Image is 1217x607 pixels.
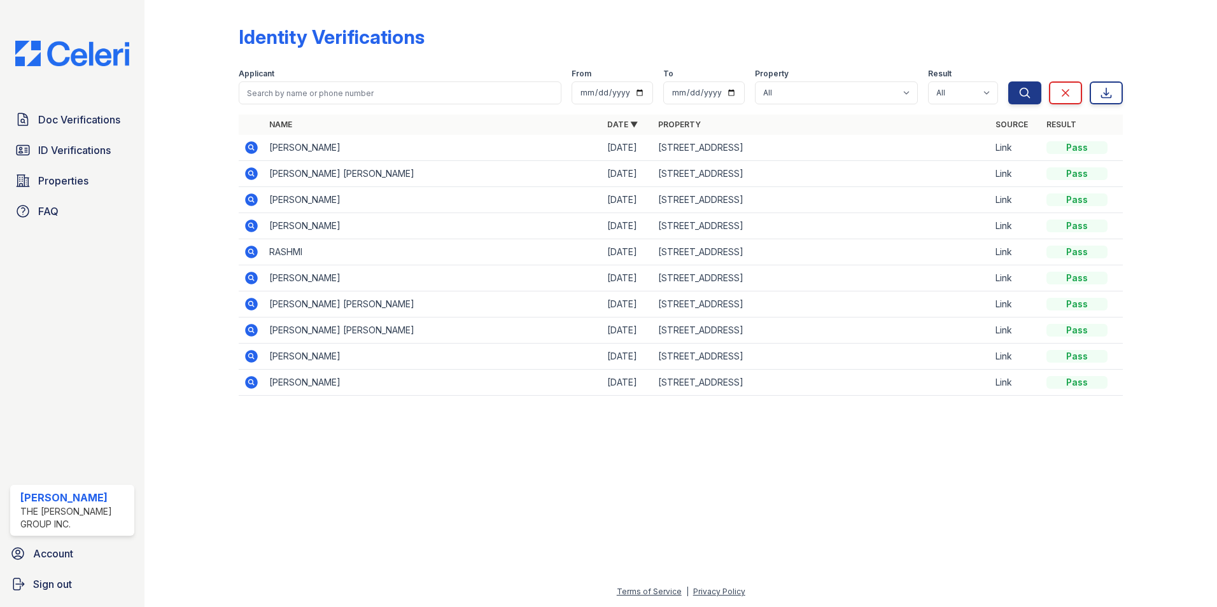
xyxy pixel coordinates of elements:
td: [STREET_ADDRESS] [653,213,991,239]
td: Link [990,187,1041,213]
a: Source [995,120,1028,129]
td: [STREET_ADDRESS] [653,161,991,187]
div: Pass [1046,220,1108,232]
div: Pass [1046,298,1108,310]
label: Property [755,69,789,79]
td: Link [990,317,1041,344]
td: [DATE] [602,161,653,187]
div: Identity Verifications [239,25,425,48]
td: [STREET_ADDRESS] [653,370,991,396]
a: Terms of Service [617,587,682,596]
div: Pass [1046,193,1108,206]
td: Link [990,213,1041,239]
a: Privacy Policy [693,587,745,596]
td: [STREET_ADDRESS] [653,239,991,265]
span: ID Verifications [38,143,111,158]
td: [PERSON_NAME] [PERSON_NAME] [264,317,602,344]
img: CE_Logo_Blue-a8612792a0a2168367f1c8372b55b34899dd931a85d93a1a3d3e32e68fde9ad4.png [5,41,139,66]
span: Account [33,546,73,561]
td: [PERSON_NAME] [264,370,602,396]
div: Pass [1046,141,1108,154]
td: Link [990,161,1041,187]
td: [PERSON_NAME] [PERSON_NAME] [264,161,602,187]
td: [DATE] [602,344,653,370]
td: [DATE] [602,239,653,265]
a: ID Verifications [10,137,134,163]
a: Sign out [5,571,139,597]
label: Result [928,69,952,79]
a: Property [658,120,701,129]
span: Properties [38,173,88,188]
td: [DATE] [602,291,653,317]
td: Link [990,291,1041,317]
td: Link [990,344,1041,370]
span: Doc Verifications [38,112,120,127]
a: Result [1046,120,1076,129]
a: Date ▼ [607,120,638,129]
div: Pass [1046,246,1108,258]
div: [PERSON_NAME] [20,490,129,505]
td: [PERSON_NAME] [264,187,602,213]
div: Pass [1046,167,1108,180]
td: [PERSON_NAME] [PERSON_NAME] [264,291,602,317]
a: FAQ [10,199,134,224]
td: Link [990,370,1041,396]
td: Link [990,239,1041,265]
a: Account [5,541,139,566]
td: [STREET_ADDRESS] [653,317,991,344]
div: | [686,587,689,596]
td: [PERSON_NAME] [264,344,602,370]
td: [PERSON_NAME] [264,265,602,291]
td: [DATE] [602,187,653,213]
td: [DATE] [602,213,653,239]
td: [PERSON_NAME] [264,213,602,239]
td: [STREET_ADDRESS] [653,291,991,317]
td: [STREET_ADDRESS] [653,265,991,291]
td: RASHMI [264,239,602,265]
td: Link [990,265,1041,291]
label: To [663,69,673,79]
td: [STREET_ADDRESS] [653,344,991,370]
div: Pass [1046,324,1108,337]
input: Search by name or phone number [239,81,561,104]
label: Applicant [239,69,274,79]
a: Doc Verifications [10,107,134,132]
label: From [572,69,591,79]
td: [STREET_ADDRESS] [653,135,991,161]
a: Name [269,120,292,129]
div: Pass [1046,376,1108,389]
td: [DATE] [602,265,653,291]
td: [DATE] [602,317,653,344]
td: [DATE] [602,370,653,396]
td: [PERSON_NAME] [264,135,602,161]
div: The [PERSON_NAME] Group Inc. [20,505,129,531]
div: Pass [1046,350,1108,363]
span: Sign out [33,576,72,592]
td: [STREET_ADDRESS] [653,187,991,213]
div: Pass [1046,272,1108,284]
a: Properties [10,168,134,193]
td: [DATE] [602,135,653,161]
span: FAQ [38,204,59,219]
td: Link [990,135,1041,161]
